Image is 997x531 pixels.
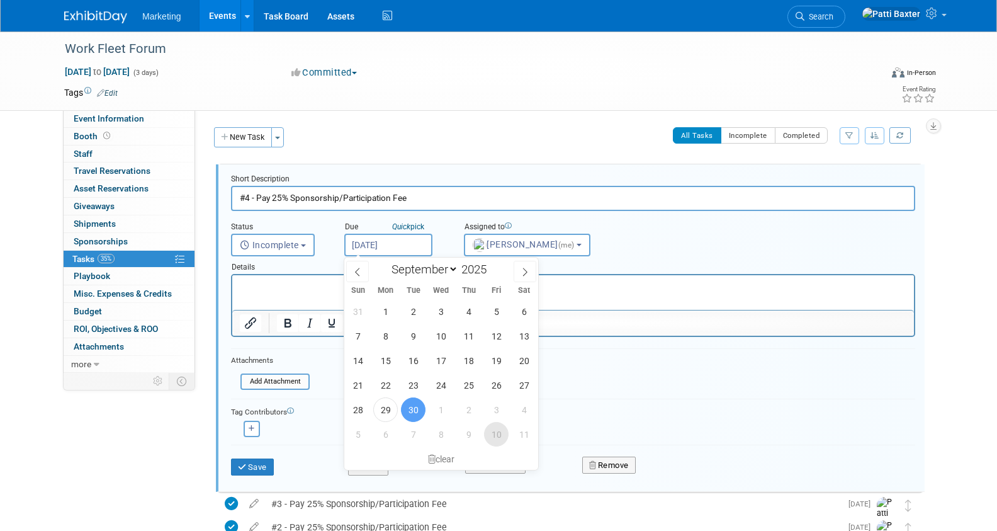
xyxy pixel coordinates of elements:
[456,397,481,422] span: October 2, 2025
[346,324,370,348] span: September 7, 2025
[277,314,298,332] button: Bold
[74,306,102,316] span: Budget
[344,448,538,470] div: clear
[74,183,149,193] span: Asset Reservations
[484,348,509,373] span: September 19, 2025
[64,11,127,23] img: ExhibitDay
[64,338,194,355] a: Attachments
[806,66,936,84] div: Event Format
[60,38,862,60] div: Work Fleet Forum
[429,397,453,422] span: October 1, 2025
[804,12,833,21] span: Search
[456,299,481,324] span: September 4, 2025
[74,113,144,123] span: Event Information
[231,186,915,210] input: Name of task or a short description
[558,241,575,249] span: (me)
[401,324,425,348] span: September 9, 2025
[373,422,398,447] span: October 6, 2025
[390,222,427,232] a: Quickpick
[321,314,342,332] button: Underline
[74,131,113,141] span: Booth
[64,146,194,163] a: Staff
[240,314,261,332] button: Insert/edit link
[889,127,911,144] a: Refresh
[344,234,432,256] input: Due Date
[401,373,425,397] span: September 23, 2025
[231,234,315,256] button: Incomplete
[232,275,914,310] iframe: Rich Text Area
[862,7,921,21] img: Patti Baxter
[344,222,445,234] div: Due
[512,299,536,324] span: September 6, 2025
[512,348,536,373] span: September 20, 2025
[231,222,325,234] div: Status
[721,127,775,144] button: Incomplete
[429,422,453,447] span: October 8, 2025
[401,299,425,324] span: September 2, 2025
[905,500,911,511] i: Move task
[473,239,577,249] span: [PERSON_NAME]
[98,254,115,263] span: 35%
[484,397,509,422] span: October 3, 2025
[74,219,116,229] span: Shipments
[512,324,536,348] span: September 13, 2025
[346,348,370,373] span: September 14, 2025
[848,500,877,508] span: [DATE]
[401,397,425,422] span: September 30, 2025
[231,355,310,366] div: Attachments
[427,287,455,295] span: Wed
[64,198,194,215] a: Giveaways
[101,131,113,140] span: Booth not reserved yet
[892,67,904,77] img: Format-Inperson.png
[906,68,936,77] div: In-Person
[74,166,150,176] span: Travel Reservations
[456,373,481,397] span: September 25, 2025
[346,373,370,397] span: September 21, 2025
[512,373,536,397] span: September 27, 2025
[64,321,194,338] a: ROI, Objectives & ROO
[373,373,398,397] span: September 22, 2025
[64,233,194,250] a: Sponsorships
[464,222,621,234] div: Assigned to
[673,127,721,144] button: All Tasks
[64,163,194,180] a: Travel Reservations
[243,498,265,510] a: edit
[787,6,845,28] a: Search
[91,67,103,77] span: to
[169,373,195,389] td: Toggle Event Tabs
[64,251,194,268] a: Tasks35%
[401,348,425,373] span: September 16, 2025
[64,86,118,99] td: Tags
[74,201,115,211] span: Giveaways
[71,359,91,369] span: more
[512,422,536,447] span: October 11, 2025
[74,288,172,299] span: Misc. Expenses & Credits
[231,174,915,186] div: Short Description
[64,110,194,127] a: Event Information
[901,86,935,93] div: Event Rating
[64,66,130,77] span: [DATE] [DATE]
[373,397,398,422] span: September 29, 2025
[74,236,128,246] span: Sponsorships
[372,287,400,295] span: Mon
[510,287,538,295] span: Sat
[64,303,194,320] a: Budget
[512,397,536,422] span: October 4, 2025
[64,180,194,197] a: Asset Reservations
[231,459,274,476] button: Save
[456,324,481,348] span: September 11, 2025
[346,299,370,324] span: August 31, 2025
[64,356,194,373] a: more
[240,240,299,250] span: Incomplete
[392,222,410,231] i: Quick
[346,397,370,422] span: September 28, 2025
[72,254,115,264] span: Tasks
[231,404,915,418] div: Tag Contributors
[456,422,481,447] span: October 9, 2025
[147,373,169,389] td: Personalize Event Tab Strip
[458,262,496,277] input: Year
[400,287,427,295] span: Tue
[429,348,453,373] span: September 17, 2025
[64,268,194,285] a: Playbook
